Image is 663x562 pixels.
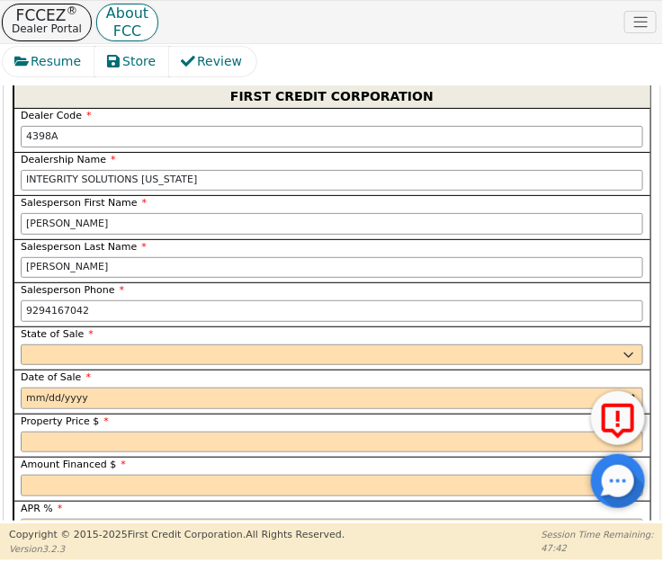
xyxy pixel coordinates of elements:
sup: ® [67,4,78,17]
p: About [106,9,148,18]
p: FCCEZ [12,9,82,22]
span: All Rights Reserved. [246,529,345,540]
p: 47:42 [542,541,654,555]
span: Property Price $ [21,415,109,427]
span: Salesperson Phone [21,284,124,296]
span: Resume [31,52,81,71]
span: Review [197,52,242,71]
button: FCCEZ®Dealer Portal [2,4,92,41]
input: xx.xx% [21,519,643,540]
button: Review [169,47,256,76]
span: Salesperson Last Name [21,241,147,253]
span: APR % [21,503,62,514]
p: FCC [106,27,148,36]
span: Dealership Name [21,154,116,165]
p: Session Time Remaining: [542,528,654,541]
span: Dealer Code [21,110,91,121]
span: State of Sale [21,328,94,340]
span: Date of Sale [21,371,91,383]
span: Amount Financed $ [21,459,126,470]
button: AboutFCC [96,4,158,41]
span: FIRST CREDIT CORPORATION [230,85,434,108]
button: Resume [3,47,95,76]
span: Salesperson First Name [21,197,147,209]
button: Report Error to FCC [591,391,645,445]
span: Store [122,52,156,71]
p: Dealer Portal [12,22,82,36]
input: 303-867-5309 x104 [21,300,643,322]
p: Copyright © 2015- 2025 First Credit Corporation. [9,528,345,543]
p: Version 3.2.3 [9,542,345,556]
button: Store [94,47,170,76]
button: Toggle navigation [624,11,657,34]
input: YYYY-MM-DD [21,388,643,409]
